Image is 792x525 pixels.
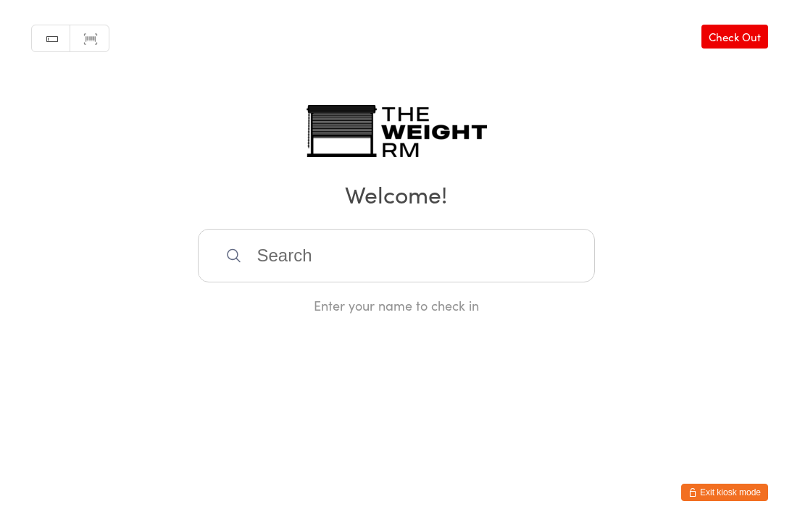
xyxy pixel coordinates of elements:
input: Search [198,229,595,282]
img: The Weight Rm [306,105,487,157]
button: Exit kiosk mode [681,484,768,501]
a: Check Out [701,25,768,49]
h2: Welcome! [14,177,778,210]
div: Enter your name to check in [198,296,595,314]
